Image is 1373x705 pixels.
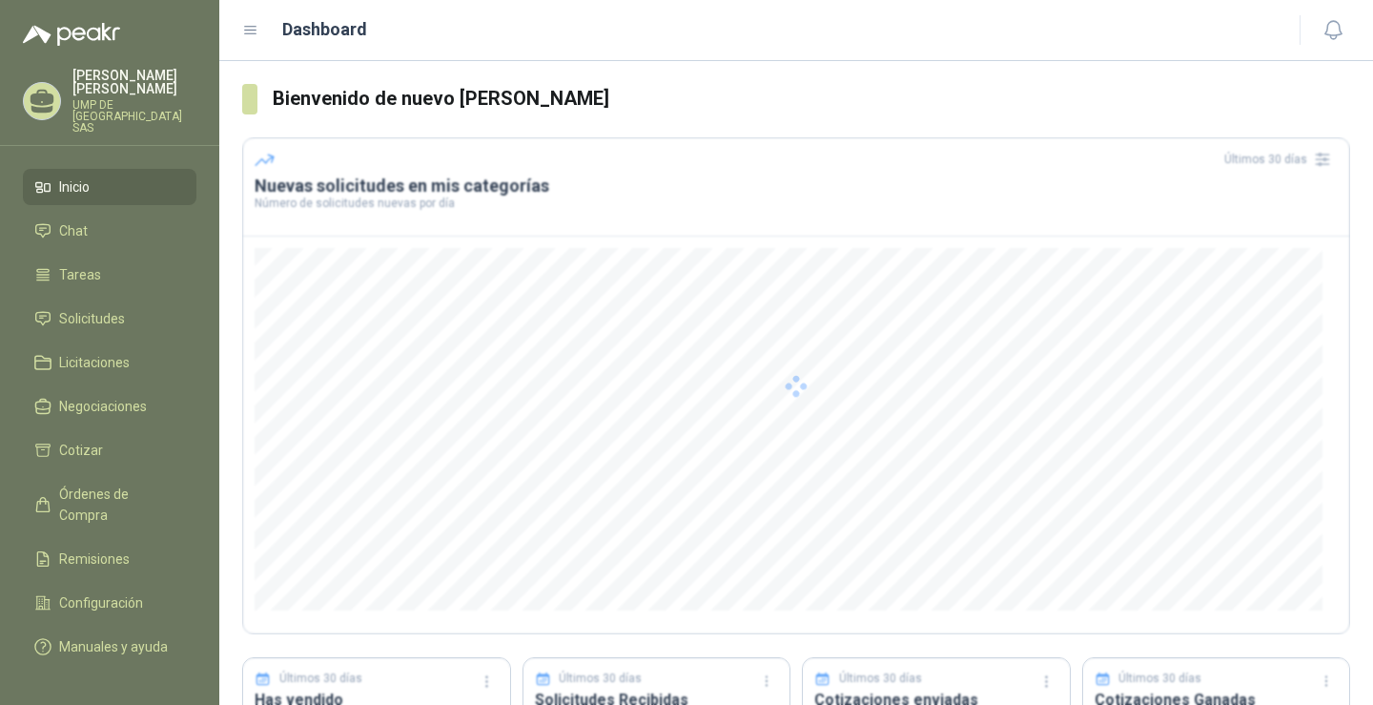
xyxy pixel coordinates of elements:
a: Cotizar [23,432,196,468]
span: Chat [59,220,88,241]
p: UMP DE [GEOGRAPHIC_DATA] SAS [72,99,196,134]
a: Tareas [23,257,196,293]
span: Inicio [59,176,90,197]
a: Negociaciones [23,388,196,425]
span: Remisiones [59,549,130,570]
span: Órdenes de Compra [59,484,178,526]
h1: Dashboard [282,16,367,43]
a: Licitaciones [23,344,196,381]
img: Logo peakr [23,23,120,46]
a: Chat [23,213,196,249]
span: Licitaciones [59,352,130,373]
a: Configuración [23,585,196,621]
h3: Bienvenido de nuevo [PERSON_NAME] [273,84,1350,114]
span: Manuales y ayuda [59,636,168,657]
p: [PERSON_NAME] [PERSON_NAME] [72,69,196,95]
span: Tareas [59,264,101,285]
a: Remisiones [23,541,196,577]
span: Configuración [59,592,143,613]
a: Órdenes de Compra [23,476,196,533]
span: Solicitudes [59,308,125,329]
a: Manuales y ayuda [23,629,196,665]
span: Negociaciones [59,396,147,417]
a: Inicio [23,169,196,205]
span: Cotizar [59,440,103,461]
a: Solicitudes [23,301,196,337]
